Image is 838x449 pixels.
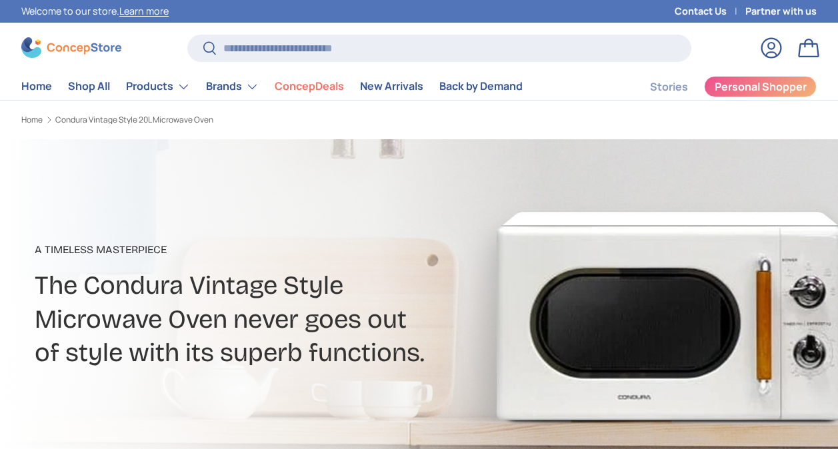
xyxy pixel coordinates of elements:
p: A Timeless Masterpiece [35,242,547,258]
a: Back by Demand [439,73,523,99]
a: New Arrivals [360,73,423,99]
a: Partner with us [745,4,817,19]
a: Personal Shopper [704,76,817,97]
a: Stories [650,74,688,100]
h2: The Condura Vintage Style Microwave Oven never goes out of style with its superb functions. [35,268,547,369]
a: Shop All [68,73,110,99]
summary: Products [118,73,198,100]
img: ConcepStore [21,37,121,58]
nav: Secondary [618,73,817,100]
a: Condura Vintage Style 20L Microwave Oven [55,116,213,124]
a: Home [21,116,43,124]
a: ConcepDeals [275,73,344,99]
a: Contact Us [675,4,745,19]
nav: Primary [21,73,523,100]
p: Welcome to our store. [21,4,169,19]
a: Products [126,73,190,100]
nav: Breadcrumbs [21,114,443,126]
span: Personal Shopper [715,81,807,92]
a: Home [21,73,52,99]
a: Learn more [119,5,169,17]
a: Brands [206,73,259,100]
summary: Brands [198,73,267,100]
